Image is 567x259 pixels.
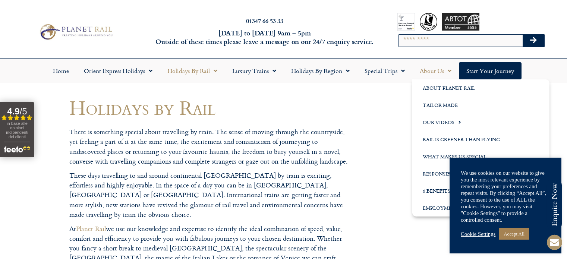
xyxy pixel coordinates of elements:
nav: Menu [4,62,563,79]
a: Special Trips [357,62,412,79]
a: Home [45,62,76,79]
a: Employment Opportunities [412,199,549,217]
p: There is something special about travelling by train. The sense of moving through the countryside... [69,127,349,166]
a: 01347 66 53 33 [246,16,283,25]
a: Our Videos [412,114,549,131]
a: Cookie Settings [461,231,495,237]
h6: [DATE] to [DATE] 9am – 5pm Outside of these times please leave a message on our 24/7 enquiry serv... [153,29,376,46]
div: We use cookies on our website to give you the most relevant experience by remembering your prefer... [461,170,550,223]
a: Luxury Trains [225,62,284,79]
a: Planet Rail [76,224,106,234]
a: Responsible Tourism [412,165,549,182]
a: About Us [412,62,459,79]
a: Start your Journey [459,62,522,79]
a: Rail is Greener than Flying [412,131,549,148]
a: 6 Benefits of a Tailor-Made Train Holiday [412,182,549,199]
a: Holidays by Region [284,62,357,79]
a: Accept All [499,228,529,240]
p: These days travelling to and around continental [GEOGRAPHIC_DATA] by train is exciting, effortles... [69,171,349,219]
a: Holidays by Rail [160,62,225,79]
a: Tailor Made [412,97,549,114]
a: What Makes us Special [412,148,549,165]
h1: Holidays by Rail [69,97,349,119]
ul: About Us [412,79,549,217]
button: Search [523,35,544,47]
img: Planet Rail Train Holidays Logo [37,22,114,41]
a: About Planet Rail [412,79,549,97]
a: Orient Express Holidays [76,62,160,79]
